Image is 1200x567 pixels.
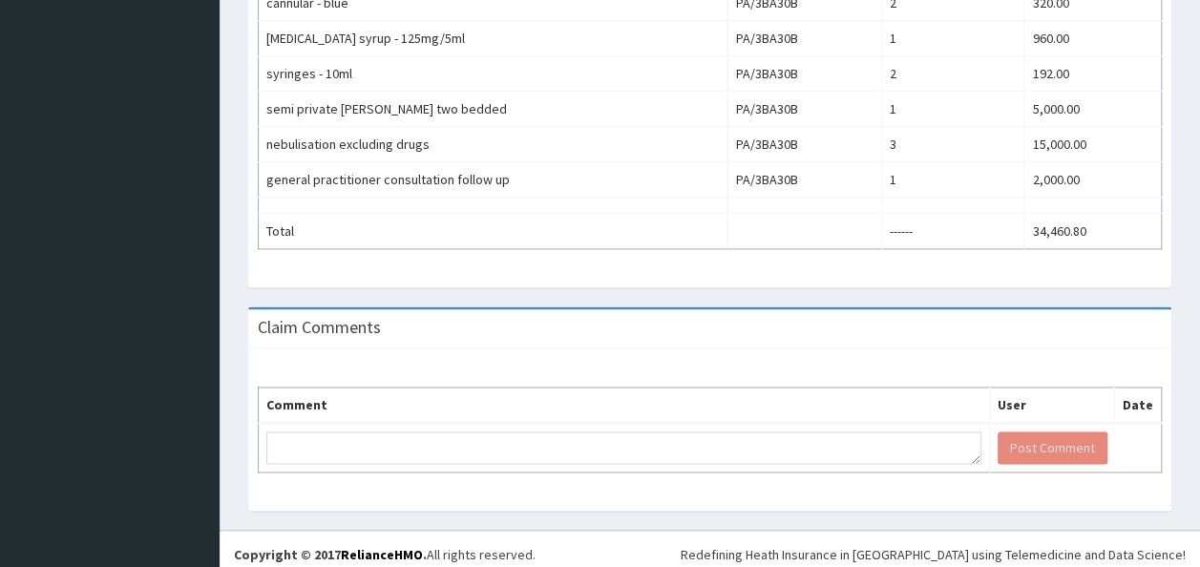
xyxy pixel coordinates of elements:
[881,162,1023,198] td: 1
[259,21,728,56] td: [MEDICAL_DATA] syrup - 125mg/5ml
[681,545,1186,564] div: Redefining Heath Insurance in [GEOGRAPHIC_DATA] using Telemedicine and Data Science!
[727,21,881,56] td: PA/3BA30B
[234,546,427,563] strong: Copyright © 2017 .
[727,92,881,127] td: PA/3BA30B
[259,127,728,162] td: nebulisation excluding drugs
[1024,92,1162,127] td: 5,000.00
[1024,162,1162,198] td: 2,000.00
[341,546,423,563] a: RelianceHMO
[727,162,881,198] td: PA/3BA30B
[881,92,1023,127] td: 1
[881,56,1023,92] td: 2
[258,319,381,336] h3: Claim Comments
[259,92,728,127] td: semi private [PERSON_NAME] two bedded
[259,388,990,424] th: Comment
[989,388,1115,424] th: User
[1024,214,1162,249] td: 34,460.80
[881,21,1023,56] td: 1
[259,214,728,249] td: Total
[727,56,881,92] td: PA/3BA30B
[998,431,1107,464] button: Post Comment
[259,56,728,92] td: syringes - 10ml
[1024,21,1162,56] td: 960.00
[881,214,1023,249] td: ------
[1024,56,1162,92] td: 192.00
[1115,388,1162,424] th: Date
[881,127,1023,162] td: 3
[259,162,728,198] td: general practitioner consultation follow up
[1024,127,1162,162] td: 15,000.00
[727,127,881,162] td: PA/3BA30B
